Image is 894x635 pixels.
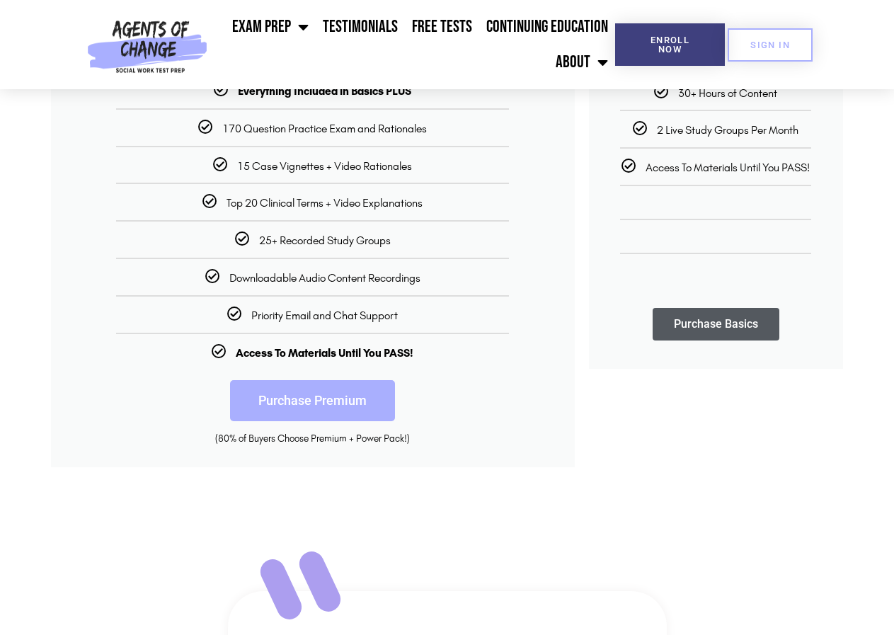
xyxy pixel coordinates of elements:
a: Enroll Now [615,23,725,66]
span: 30+ Hours of Content [678,86,777,100]
a: About [549,45,615,80]
a: Purchase Premium [230,380,395,421]
span: SIGN IN [750,40,790,50]
nav: Menu [213,9,615,80]
div: (80% of Buyers Choose Premium + Power Pack!) [72,432,554,446]
a: Purchase Basics [653,308,779,341]
b: Access To Materials Until You PASS! [236,346,413,360]
a: Exam Prep [225,9,316,45]
span: Access To Materials Until You PASS! [646,161,810,174]
a: Continuing Education [479,9,615,45]
span: Enroll Now [638,35,702,54]
span: 2 Live Study Groups Per Month [657,123,798,137]
span: 25+ Recorded Study Groups [259,234,391,247]
span: 170 Question Practice Exam and Rationales [222,122,427,135]
span: Top 20 Clinical Terms + Video Explanations [227,196,423,210]
a: Free Tests [405,9,479,45]
span: 15 Case Vignettes + Video Rationales [237,159,412,173]
span: Downloadable Audio Content Recordings [229,271,420,285]
span: Priority Email and Chat Support [251,309,398,322]
a: SIGN IN [728,28,813,62]
a: Testimonials [316,9,405,45]
b: Everything Included in Basics PLUS [238,84,411,98]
